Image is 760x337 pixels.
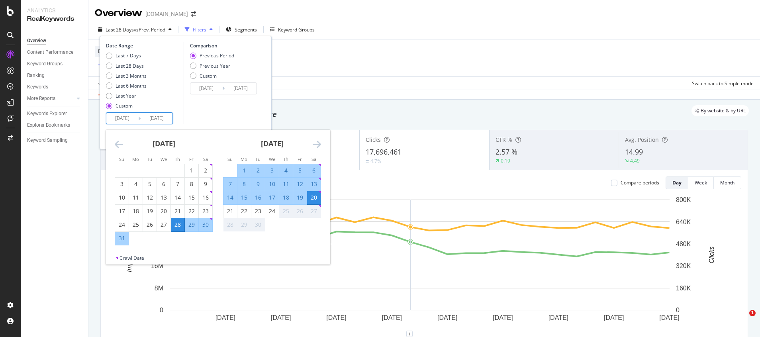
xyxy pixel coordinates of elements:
[749,310,756,316] span: 1
[200,52,234,59] div: Previous Period
[190,63,234,69] div: Previous Year
[116,52,141,59] div: Last 7 Days
[27,60,63,68] div: Keyword Groups
[115,221,129,229] div: 24
[134,26,165,33] span: vs Prev. Period
[701,108,746,113] span: By website & by URL
[223,23,260,36] button: Segments
[666,176,688,189] button: Day
[106,92,147,99] div: Last Year
[116,72,147,79] div: Last 3 Months
[185,164,199,177] td: Choose Friday, August 1, 2025 as your check-in date. It’s available.
[143,221,157,229] div: 26
[27,83,82,91] a: Keywords
[265,191,279,204] td: Selected. Wednesday, September 17, 2025
[157,204,171,218] td: Choose Wednesday, August 20, 2025 as your check-in date. It’s available.
[199,207,212,215] div: 23
[293,207,307,215] div: 26
[143,207,157,215] div: 19
[307,177,321,191] td: Selected. Saturday, September 13, 2025
[237,204,251,218] td: Choose Monday, September 22, 2025 as your check-in date. It’s available.
[27,121,70,129] div: Explorer Bookmarks
[493,314,513,321] text: [DATE]
[185,207,198,215] div: 22
[27,94,74,103] a: More Reports
[659,314,679,321] text: [DATE]
[271,314,291,321] text: [DATE]
[143,177,157,191] td: Choose Tuesday, August 5, 2025 as your check-in date. It’s available.
[293,180,307,188] div: 12
[155,285,163,292] text: 8M
[265,164,279,177] td: Selected. Wednesday, September 3, 2025
[115,194,129,202] div: 10
[115,177,129,191] td: Choose Sunday, August 3, 2025 as your check-in date. It’s available.
[227,156,233,162] small: Su
[106,72,147,79] div: Last 3 Months
[255,156,261,162] small: Tu
[366,136,381,143] span: Clicks
[171,221,184,229] div: 28
[175,156,180,162] small: Th
[265,207,279,215] div: 24
[293,164,307,177] td: Selected. Friday, September 5, 2025
[106,42,182,49] div: Date Range
[27,121,82,129] a: Explorer Bookmarks
[129,218,143,231] td: Choose Monday, August 25, 2025 as your check-in date. It’s available.
[143,180,157,188] div: 5
[27,83,48,91] div: Keywords
[151,263,163,269] text: 16M
[185,221,198,229] div: 29
[126,238,133,272] text: Impressions
[269,156,275,162] small: We
[107,196,732,334] div: A chart.
[279,164,293,177] td: Selected. Thursday, September 4, 2025
[293,191,307,204] td: Selected. Friday, September 19, 2025
[237,167,251,174] div: 1
[199,167,212,174] div: 2
[237,180,251,188] div: 8
[251,180,265,188] div: 9
[190,83,222,94] input: Start Date
[115,234,129,242] div: 31
[116,63,144,69] div: Last 28 Days
[265,180,279,188] div: 10
[171,204,185,218] td: Choose Thursday, August 21, 2025 as your check-in date. It’s available.
[129,177,143,191] td: Choose Monday, August 4, 2025 as your check-in date. It’s available.
[157,194,170,202] div: 13
[171,194,184,202] div: 14
[261,139,284,148] strong: [DATE]
[199,180,212,188] div: 9
[251,177,265,191] td: Selected. Tuesday, September 9, 2025
[116,92,136,99] div: Last Year
[223,204,237,218] td: Choose Sunday, September 21, 2025 as your check-in date. It’s available.
[199,218,213,231] td: Selected. Saturday, August 30, 2025
[279,204,293,218] td: Not available. Thursday, September 25, 2025
[293,194,307,202] div: 19
[98,48,113,55] span: Device
[223,218,237,231] td: Not available. Sunday, September 28, 2025
[313,139,321,149] div: Move forward to switch to the next month.
[132,156,139,162] small: Mo
[119,156,124,162] small: Su
[27,48,82,57] a: Content Performance
[307,180,321,188] div: 13
[265,177,279,191] td: Selected. Wednesday, September 10, 2025
[237,218,251,231] td: Not available. Monday, September 29, 2025
[293,167,307,174] div: 5
[382,314,402,321] text: [DATE]
[171,177,185,191] td: Choose Thursday, August 7, 2025 as your check-in date. It’s available.
[251,207,265,215] div: 23
[27,60,82,68] a: Keyword Groups
[27,136,68,145] div: Keyword Sampling
[676,263,691,269] text: 320K
[185,177,199,191] td: Choose Friday, August 8, 2025 as your check-in date. It’s available.
[279,194,293,202] div: 18
[298,156,302,162] small: Fr
[182,23,216,36] button: Filters
[708,247,715,264] text: Clicks
[279,167,293,174] div: 4
[237,191,251,204] td: Selected. Monday, September 15, 2025
[106,26,134,33] span: Last 28 Days
[251,164,265,177] td: Selected. Tuesday, September 2, 2025
[630,157,640,164] div: 4.49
